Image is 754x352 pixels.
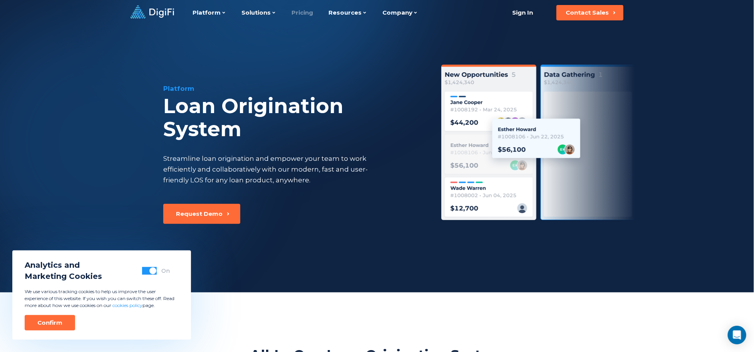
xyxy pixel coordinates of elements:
div: On [161,267,170,275]
span: Marketing Cookies [25,271,102,282]
button: Request Demo [163,204,240,224]
div: Request Demo [176,210,223,218]
div: Loan Origination System [163,95,422,141]
a: Sign In [503,5,543,20]
div: Streamline loan origination and empower your team to work efficiently and collaboratively with ou... [163,153,382,185]
button: Confirm [25,315,75,330]
div: Contact Sales [566,9,609,17]
a: cookies policy [112,302,142,308]
p: We use various tracking cookies to help us improve the user experience of this website. If you wi... [25,288,179,309]
div: Confirm [37,319,62,327]
div: Platform [163,84,422,93]
div: Open Intercom Messenger [728,326,746,344]
button: Contact Sales [556,5,623,20]
span: Analytics and [25,260,102,271]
